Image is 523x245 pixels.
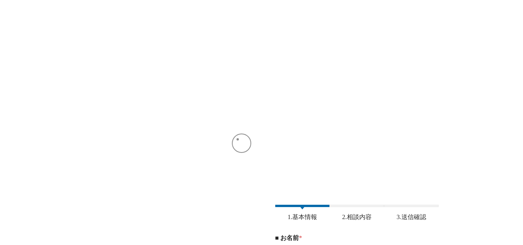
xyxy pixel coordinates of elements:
span: 3.送信確認 [391,213,432,221]
span: 2.相談内容 [336,213,377,221]
span: 1 [275,205,330,207]
span: 2 [329,205,384,207]
label: ■ お名前 [275,234,439,242]
span: 3 [384,205,439,207]
span: 1.基本情報 [282,213,323,221]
